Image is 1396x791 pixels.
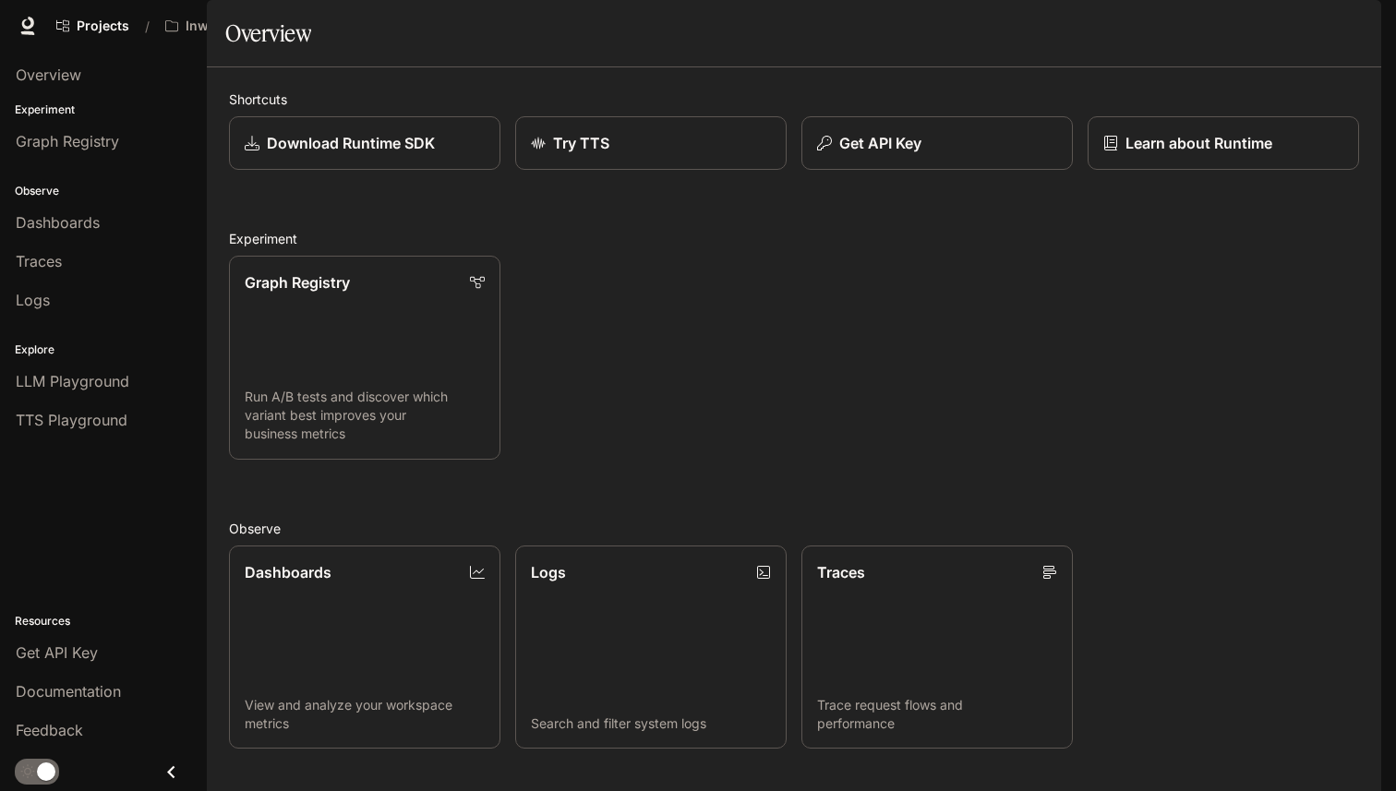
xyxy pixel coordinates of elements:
[515,545,787,749] a: LogsSearch and filter system logs
[515,116,787,170] a: Try TTS
[229,519,1359,538] h2: Observe
[245,561,331,583] p: Dashboards
[801,545,1073,749] a: TracesTrace request flows and performance
[229,90,1359,109] h2: Shortcuts
[245,388,485,443] p: Run A/B tests and discover which variant best improves your business metrics
[186,18,289,34] p: Inworld AI Demos
[229,229,1359,248] h2: Experiment
[48,7,138,44] a: Go to projects
[553,132,609,154] p: Try TTS
[801,116,1073,170] button: Get API Key
[229,256,500,460] a: Graph RegistryRun A/B tests and discover which variant best improves your business metrics
[77,18,129,34] span: Projects
[225,15,311,52] h1: Overview
[229,116,500,170] a: Download Runtime SDK
[229,545,500,749] a: DashboardsView and analyze your workspace metrics
[157,7,318,44] button: All workspaces
[817,696,1057,733] p: Trace request flows and performance
[1088,116,1359,170] a: Learn about Runtime
[817,561,865,583] p: Traces
[1125,132,1272,154] p: Learn about Runtime
[267,132,435,154] p: Download Runtime SDK
[531,561,566,583] p: Logs
[245,696,485,733] p: View and analyze your workspace metrics
[839,132,921,154] p: Get API Key
[531,714,771,733] p: Search and filter system logs
[245,271,350,294] p: Graph Registry
[138,17,157,36] div: /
